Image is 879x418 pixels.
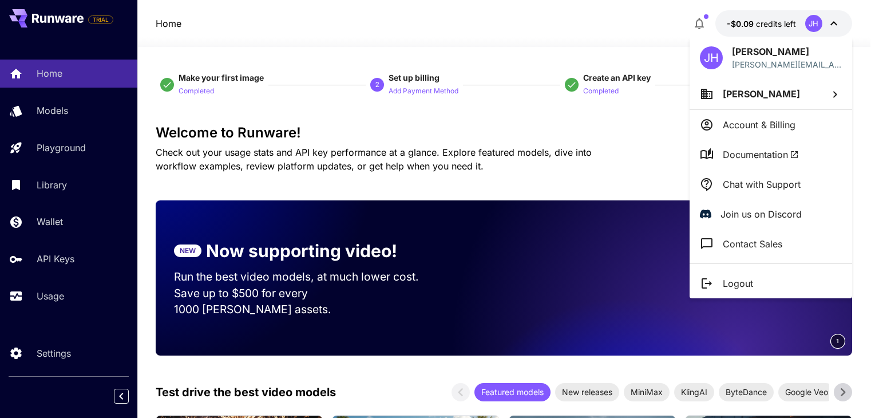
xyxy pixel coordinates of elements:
p: Contact Sales [723,237,782,251]
p: Logout [723,277,753,290]
p: [PERSON_NAME][EMAIL_ADDRESS][DOMAIN_NAME] [732,58,842,70]
button: [PERSON_NAME] [690,78,852,109]
div: james@theambianceblog.com [732,58,842,70]
p: Chat with Support [723,178,801,191]
span: [PERSON_NAME] [723,88,800,100]
div: JH [700,46,723,69]
span: Documentation [723,148,799,161]
p: Account & Billing [723,118,795,132]
p: [PERSON_NAME] [732,45,842,58]
p: Join us on Discord [720,207,802,221]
